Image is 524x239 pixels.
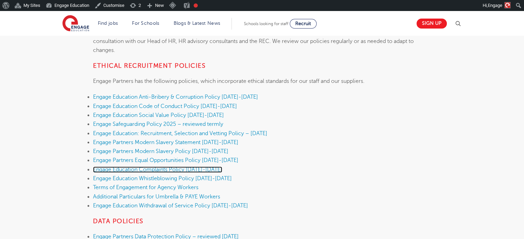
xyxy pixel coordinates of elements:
[93,62,206,69] strong: ETHICAL RECRUITMENT POLICIES
[290,19,317,29] a: Recruit
[93,203,248,209] a: Engage Education Withdrawal of Service Policy [DATE]-[DATE]
[93,139,238,145] a: Engage Partners Modern Slavery Statement [DATE]-[DATE]
[417,19,447,29] a: Sign up
[93,166,222,173] a: Engage Education Complaints Policy [DATE]-[DATE]
[93,130,267,137] a: Engage Education: Recruitment, Selection and Vetting Policy – [DATE]
[93,112,224,118] a: Engage Education Social Value Policy [DATE]-[DATE]
[488,3,502,8] span: Engage
[93,148,228,154] a: Engage Partners Modern Slavery Policy [DATE]-[DATE]
[295,21,311,26] span: Recruit
[93,184,198,191] a: Terms of Engagement for Agency Workers
[93,194,220,200] a: Additional Particulars for Umbrella & PAYE Workers
[93,94,258,100] a: Engage Education Anti-Bribery & Corruption Policy [DATE]-[DATE]
[244,21,288,26] span: Schools looking for staff
[62,15,89,32] img: Engage Education
[93,175,232,182] a: Engage Education Whistleblowing Policy [DATE]-[DATE]
[93,103,237,109] a: Engage Education Code of Conduct Policy [DATE]-[DATE]
[93,19,431,55] p: Engage Partners’ policies are established by our senior leadership team, which includes our CEO, ...
[93,157,238,163] a: Engage Partners Equal Opportunities Policy [DATE]-[DATE]
[93,218,144,225] strong: Data Policies
[98,21,118,26] a: Find jobs
[132,21,159,26] a: For Schools
[93,121,223,127] a: Engage Safeguarding Policy 2025 – reviewed termly
[93,77,431,86] p: Engage Partners has the following policies, which incorporate ethical standards for our staff and...
[194,3,198,8] div: Needs improvement
[174,21,220,26] a: Blogs & Latest News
